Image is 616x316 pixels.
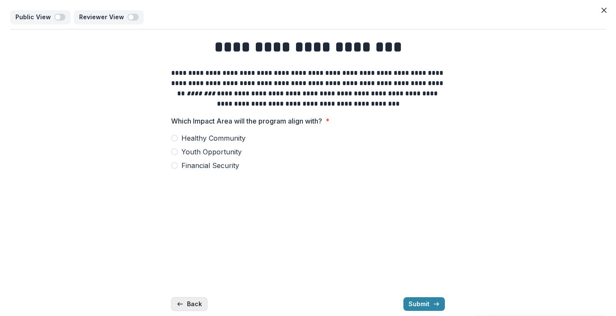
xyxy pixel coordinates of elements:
[403,297,445,311] button: Submit
[181,147,242,157] span: Youth Opportunity
[181,133,246,143] span: Healthy Community
[171,297,207,311] button: Back
[15,14,54,21] p: Public View
[74,10,144,24] button: Reviewer View
[597,3,611,17] button: Close
[10,10,71,24] button: Public View
[171,116,322,126] p: Which Impact Area will the program align with?
[181,160,239,171] span: Financial Security
[79,14,127,21] p: Reviewer View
